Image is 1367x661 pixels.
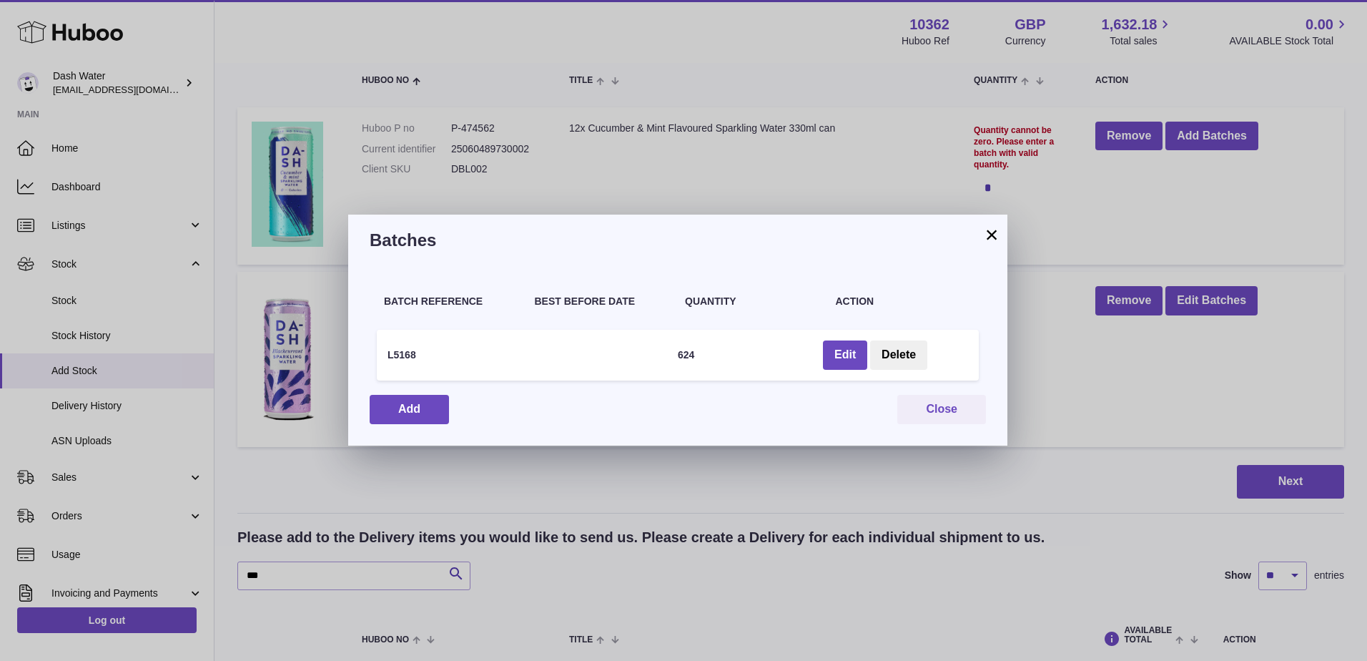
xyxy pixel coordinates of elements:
[388,348,416,362] h4: L5168
[370,395,449,424] button: Add
[823,341,867,370] button: Edit
[870,341,927,370] button: Delete
[384,295,520,308] h4: Batch Reference
[535,295,671,308] h4: Best Before Date
[678,348,694,362] h4: 624
[370,229,986,252] h3: Batches
[983,226,1000,243] button: ×
[685,295,821,308] h4: Quantity
[836,295,972,308] h4: Action
[897,395,986,424] button: Close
